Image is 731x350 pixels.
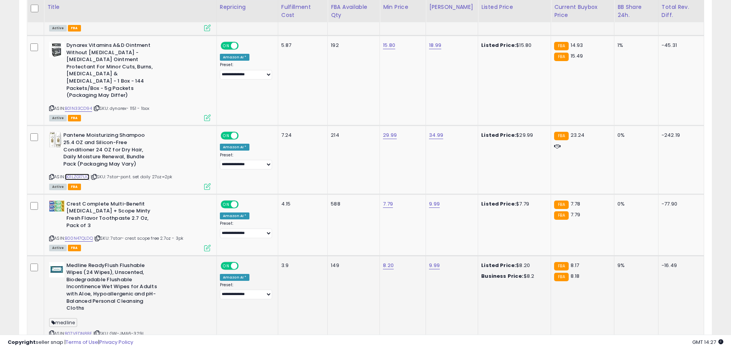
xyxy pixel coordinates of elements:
[383,262,394,269] a: 8.20
[281,3,325,19] div: Fulfillment Cost
[617,201,652,207] div: 0%
[662,3,701,19] div: Total Rev. Diff.
[66,201,160,231] b: Crest Complete Multi-Benefit [MEDICAL_DATA] + Scope Minty Fresh Flavor Toothpaste 2.7 Oz, Pack of 3
[662,201,698,207] div: -77.90
[238,43,250,49] span: OFF
[68,245,81,251] span: FBA
[481,200,516,207] b: Listed Price:
[281,201,322,207] div: 4.15
[429,131,443,139] a: 34.99
[383,131,397,139] a: 29.99
[383,3,422,11] div: Min Price
[429,41,441,49] a: 18.99
[571,41,583,49] span: 14.93
[49,132,211,189] div: ASIN:
[281,132,322,139] div: 7.24
[617,42,652,49] div: 1%
[281,262,322,269] div: 3.9
[429,262,440,269] a: 9.99
[93,105,150,111] span: | SKU: dynarex- 1151 - 1box
[220,54,250,61] div: Amazon AI *
[49,262,64,277] img: 41EpWpXFH5L._SL40_.jpg
[49,201,211,250] div: ASIN:
[429,3,475,11] div: [PERSON_NAME]
[8,339,133,346] div: seller snap | |
[554,273,568,281] small: FBA
[65,105,92,112] a: B01N33CD94
[49,201,64,212] img: 61LcPImbnIL._SL40_.jpg
[63,132,157,169] b: Pantene Moisturizing Shampoo 25.4 OZ and Silicon-Free Conditioner 24 OZ for Dry Hair, Daily Moist...
[554,211,568,220] small: FBA
[331,201,374,207] div: 588
[481,132,545,139] div: $29.99
[554,42,568,50] small: FBA
[221,133,231,139] span: ON
[617,262,652,269] div: 9%
[331,132,374,139] div: 214
[49,42,64,57] img: 41JGNzrZl0L._SL40_.jpg
[8,338,36,346] strong: Copyright
[49,25,67,32] span: All listings currently available for purchase on Amazon
[49,245,67,251] span: All listings currently available for purchase on Amazon
[238,262,250,269] span: OFF
[617,3,655,19] div: BB Share 24h.
[662,262,698,269] div: -16.49
[238,133,250,139] span: OFF
[481,272,523,280] b: Business Price:
[66,42,160,101] b: Dynarex Vitamins A&D Ointment Without [MEDICAL_DATA] - [MEDICAL_DATA] Ointment Protectant For Min...
[66,262,160,314] b: Medline ReadyFlush Flushable Wipes (24 Wipes), Unscented, Biodegradable Flushable Incontinence We...
[49,132,61,147] img: 41HD6-lTAfL._SL40_.jpg
[481,201,545,207] div: $7.79
[617,132,652,139] div: 0%
[220,3,275,11] div: Repricing
[662,42,698,49] div: -45.31
[220,62,272,80] div: Preset:
[221,262,231,269] span: ON
[481,273,545,280] div: $8.2
[571,262,579,269] span: 8.17
[554,201,568,209] small: FBA
[220,212,250,219] div: Amazon AI *
[221,201,231,207] span: ON
[481,262,545,269] div: $8.20
[331,3,376,19] div: FBA Available Qty
[554,53,568,61] small: FBA
[66,338,98,346] a: Terms of Use
[49,318,77,327] span: medline
[220,153,272,170] div: Preset:
[571,131,585,139] span: 23.24
[481,42,545,49] div: $15.80
[47,3,213,11] div: Title
[65,235,93,242] a: B00N47QLDQ
[331,262,374,269] div: 149
[220,221,272,238] div: Preset:
[571,272,580,280] span: 8.18
[94,235,183,241] span: | SKU: 7star- crest scope free 2.7oz - 3pk
[383,200,393,208] a: 7.79
[662,132,698,139] div: -242.19
[49,184,67,190] span: All listings currently available for purchase on Amazon
[554,3,611,19] div: Current Buybox Price
[49,115,67,121] span: All listings currently available for purchase on Amazon
[68,115,81,121] span: FBA
[554,262,568,270] small: FBA
[571,211,581,218] span: 7.79
[481,262,516,269] b: Listed Price:
[383,41,395,49] a: 15.80
[571,52,583,60] span: 15.49
[331,42,374,49] div: 192
[221,43,231,49] span: ON
[571,200,581,207] span: 7.78
[68,25,81,32] span: FBA
[91,174,172,180] span: | SKU: 7star-pant. set daily 27oz=2pk
[481,3,548,11] div: Listed Price
[220,274,250,281] div: Amazon AI *
[554,132,568,140] small: FBA
[692,338,723,346] span: 2025-08-12 14:27 GMT
[481,41,516,49] b: Listed Price:
[68,184,81,190] span: FBA
[220,144,250,151] div: Amazon AI *
[281,42,322,49] div: 5.87
[99,338,133,346] a: Privacy Policy
[481,131,516,139] b: Listed Price:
